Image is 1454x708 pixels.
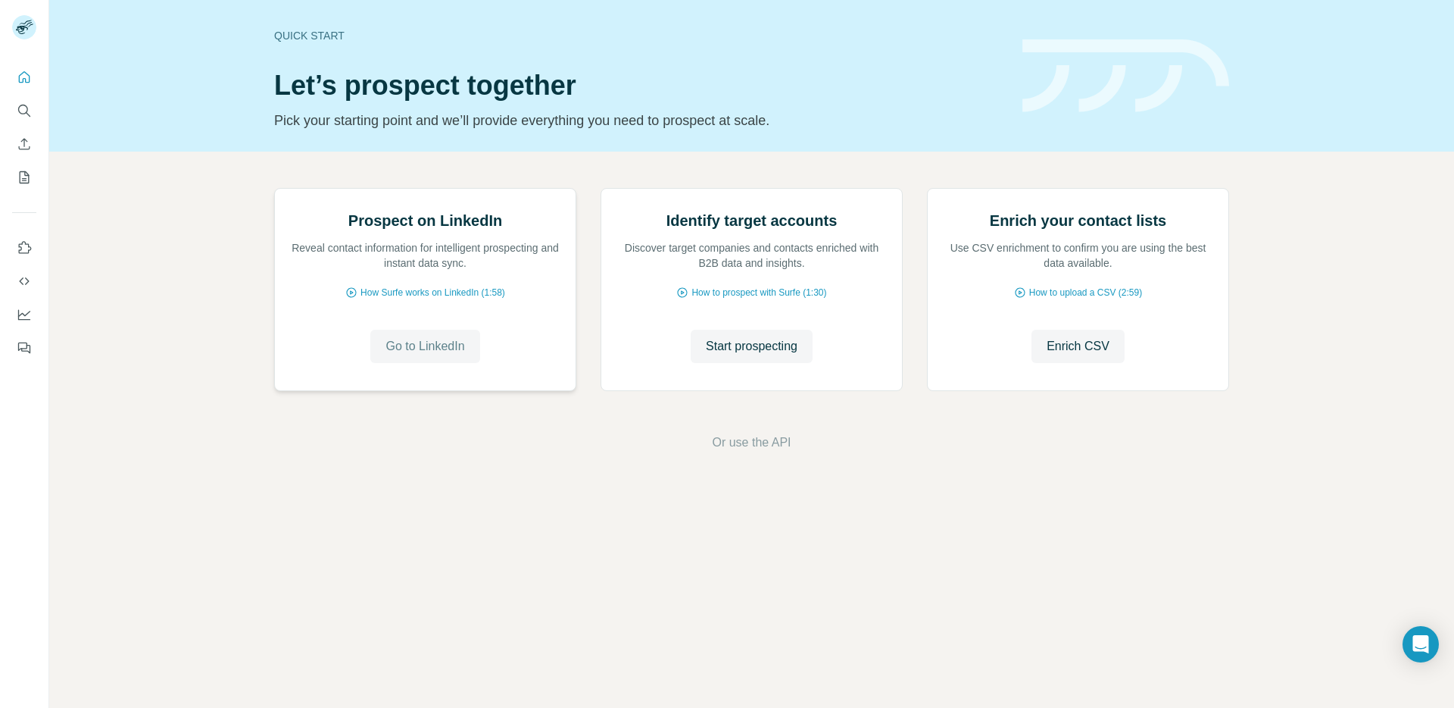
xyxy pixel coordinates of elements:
span: How to upload a CSV (2:59) [1029,286,1142,299]
button: Quick start [12,64,36,91]
button: Enrich CSV [12,130,36,158]
button: Go to LinkedIn [370,330,479,363]
h2: Prospect on LinkedIn [348,210,502,231]
span: Go to LinkedIn [385,337,464,356]
img: banner [1022,39,1229,113]
h2: Enrich your contact lists [990,210,1166,231]
button: Use Surfe API [12,268,36,295]
h2: Identify target accounts [666,210,838,231]
div: Open Intercom Messenger [1403,626,1439,663]
p: Discover target companies and contacts enriched with B2B data and insights. [616,240,887,271]
span: Start prospecting [706,337,797,356]
button: Start prospecting [691,330,813,363]
span: How to prospect with Surfe (1:30) [691,286,826,299]
button: Feedback [12,334,36,362]
button: Use Surfe on LinkedIn [12,234,36,262]
h1: Let’s prospect together [274,70,1004,101]
span: Enrich CSV [1047,337,1109,356]
span: How Surfe works on LinkedIn (1:58) [360,286,505,299]
p: Use CSV enrichment to confirm you are using the best data available. [943,240,1213,271]
button: Dashboard [12,301,36,328]
button: Search [12,97,36,124]
p: Reveal contact information for intelligent prospecting and instant data sync. [290,240,560,271]
p: Pick your starting point and we’ll provide everything you need to prospect at scale. [274,110,1004,131]
button: My lists [12,164,36,191]
button: Enrich CSV [1031,330,1125,363]
button: Or use the API [712,434,791,452]
div: Quick start [274,28,1004,43]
